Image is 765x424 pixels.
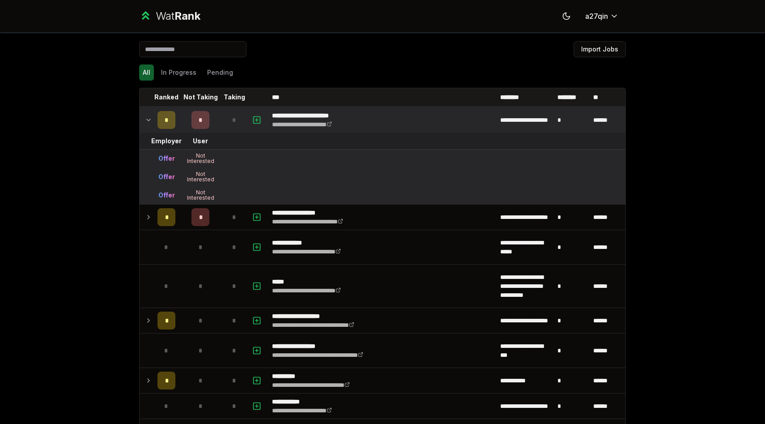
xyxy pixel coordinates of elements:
button: All [139,64,154,81]
div: Offer [158,191,175,200]
div: Wat [156,9,200,23]
button: In Progress [157,64,200,81]
button: Import Jobs [574,41,626,57]
div: Not Interested [183,190,218,201]
p: Ranked [154,93,178,102]
a: WatRank [139,9,200,23]
div: Not Interested [183,171,218,182]
button: a27qin [578,8,626,24]
div: Offer [158,172,175,181]
span: Rank [174,9,200,22]
div: Not Interested [183,153,218,164]
td: User [179,133,222,149]
div: Offer [158,154,175,163]
span: a27qin [585,11,608,21]
p: Taking [224,93,245,102]
button: Pending [204,64,237,81]
td: Employer [154,133,179,149]
p: Not Taking [183,93,218,102]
